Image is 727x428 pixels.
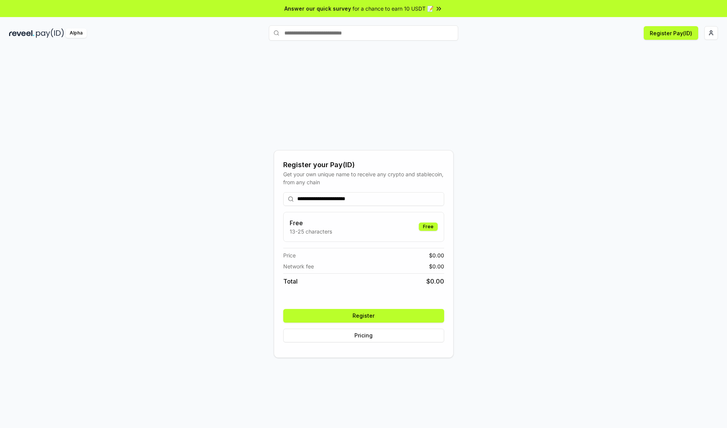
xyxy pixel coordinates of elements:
[284,5,351,13] span: Answer our quick survey
[353,5,434,13] span: for a chance to earn 10 USDT 📝
[66,28,87,38] div: Alpha
[290,227,332,235] p: 13-25 characters
[426,277,444,286] span: $ 0.00
[429,251,444,259] span: $ 0.00
[283,309,444,323] button: Register
[283,329,444,342] button: Pricing
[283,277,298,286] span: Total
[283,160,444,170] div: Register your Pay(ID)
[9,28,34,38] img: reveel_dark
[283,251,296,259] span: Price
[429,262,444,270] span: $ 0.00
[36,28,64,38] img: pay_id
[290,218,332,227] h3: Free
[283,170,444,186] div: Get your own unique name to receive any crypto and stablecoin, from any chain
[283,262,314,270] span: Network fee
[419,223,438,231] div: Free
[644,26,698,40] button: Register Pay(ID)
